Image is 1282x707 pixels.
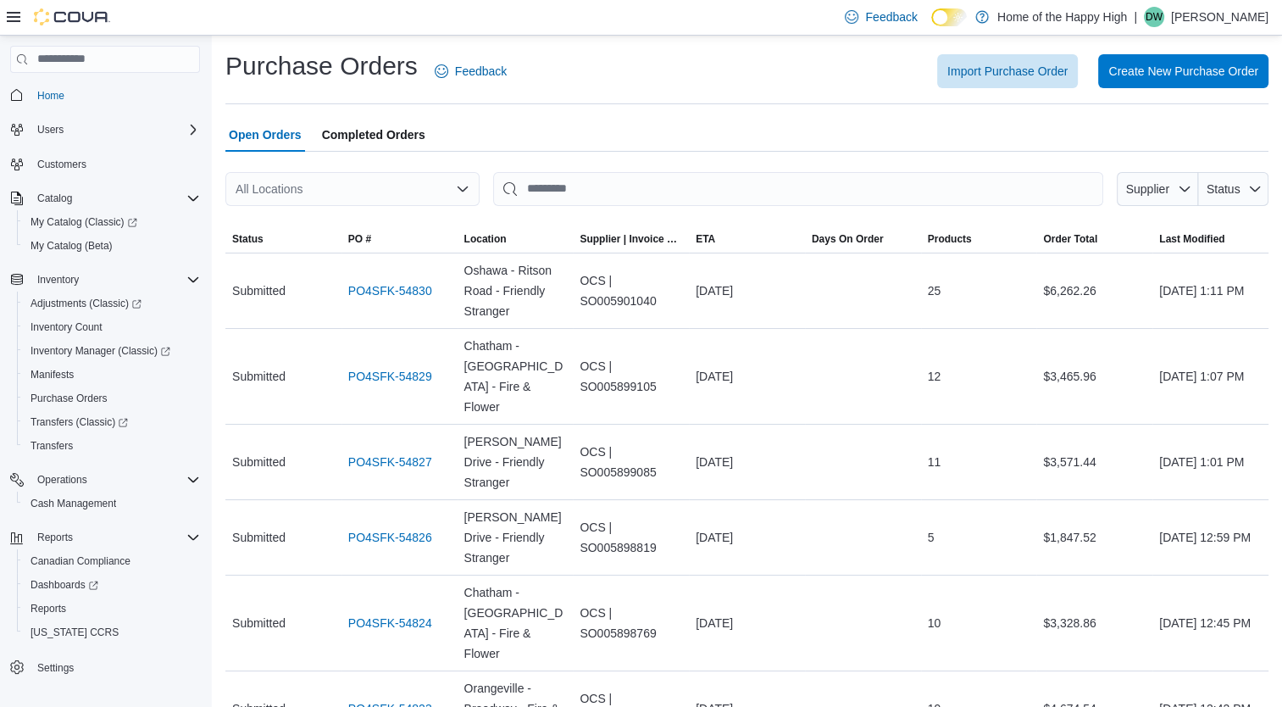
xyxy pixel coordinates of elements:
button: ETA [689,225,805,253]
span: Open Orders [229,118,302,152]
p: [PERSON_NAME] [1171,7,1268,27]
a: Home [31,86,71,106]
button: Home [3,83,207,108]
button: My Catalog (Beta) [17,234,207,258]
span: Oshawa - Ritson Road - Friendly Stranger [464,260,567,321]
span: Settings [31,656,200,677]
span: Completed Orders [322,118,425,152]
span: Washington CCRS [24,622,200,643]
span: 11 [928,452,941,472]
a: PO4SFK-54830 [348,281,432,301]
span: Transfers [24,436,200,456]
a: Reports [24,598,73,619]
button: Settings [3,654,207,679]
a: Inventory Manager (Classic) [17,339,207,363]
span: [US_STATE] CCRS [31,626,119,639]
button: Inventory [3,268,207,292]
button: Catalog [3,186,207,210]
span: Catalog [31,188,200,209]
a: My Catalog (Classic) [24,212,144,232]
span: Users [31,120,200,140]
div: [DATE] 12:45 PM [1152,606,1268,640]
a: Settings [31,658,80,678]
span: Days On Order [812,232,884,246]
button: Cash Management [17,492,207,515]
span: Purchase Orders [31,392,108,405]
div: $1,847.52 [1036,521,1152,554]
div: [DATE] 1:01 PM [1152,445,1268,479]
button: PO # [341,225,458,253]
span: 25 [928,281,941,301]
button: Inventory Count [17,315,207,339]
span: Submitted [232,527,286,548]
button: Supplier [1117,172,1198,206]
a: Canadian Compliance [24,551,137,571]
span: Reports [31,602,66,615]
span: Products [928,232,972,246]
div: OCS | SO005899085 [573,435,689,489]
span: Operations [37,473,87,487]
button: Canadian Compliance [17,549,207,573]
span: Order Total [1043,232,1097,246]
a: PO4SFK-54829 [348,366,432,387]
span: Cash Management [24,493,200,514]
span: Adjustments (Classic) [31,297,142,310]
a: My Catalog (Beta) [24,236,119,256]
span: Home [31,85,200,106]
span: Home [37,89,64,103]
span: My Catalog (Classic) [24,212,200,232]
span: My Catalog (Beta) [24,236,200,256]
h1: Purchase Orders [225,49,418,83]
a: PO4SFK-54826 [348,527,432,548]
span: Status [232,232,264,246]
div: [DATE] 1:11 PM [1152,274,1268,308]
button: Status [225,225,341,253]
span: 5 [928,527,935,548]
div: $3,328.86 [1036,606,1152,640]
span: Cash Management [31,497,116,510]
span: Submitted [232,281,286,301]
span: 10 [928,613,941,633]
img: Cova [34,8,110,25]
span: Reports [24,598,200,619]
button: Reports [3,526,207,549]
button: Customers [3,152,207,176]
a: Cash Management [24,493,123,514]
span: Submitted [232,613,286,633]
a: [US_STATE] CCRS [24,622,125,643]
div: $3,465.96 [1036,359,1152,393]
nav: Complex example [10,76,200,705]
span: Inventory Manager (Classic) [31,344,170,358]
a: Transfers [24,436,80,456]
button: Operations [31,470,94,490]
span: Submitted [232,452,286,472]
a: Dashboards [17,573,207,597]
button: Transfers [17,434,207,458]
input: This is a search bar. After typing your query, hit enter to filter the results lower in the page. [493,172,1103,206]
button: [US_STATE] CCRS [17,621,207,644]
span: Transfers [31,439,73,453]
span: My Catalog (Beta) [31,239,113,253]
span: Dark Mode [931,26,932,27]
div: $3,571.44 [1036,445,1152,479]
span: Purchase Orders [24,388,200,409]
button: Location [458,225,574,253]
a: My Catalog (Classic) [17,210,207,234]
span: Inventory Count [24,317,200,337]
span: Submitted [232,366,286,387]
span: Chatham - [GEOGRAPHIC_DATA] - Fire & Flower [464,582,567,664]
span: Status [1207,182,1240,196]
button: Users [31,120,70,140]
span: Dashboards [31,578,98,592]
a: Customers [31,154,93,175]
span: Canadian Compliance [31,554,130,568]
a: Inventory Manager (Classic) [24,341,177,361]
span: Settings [37,661,74,675]
button: Reports [17,597,207,621]
span: Dashboards [24,575,200,595]
a: Purchase Orders [24,388,114,409]
p: Home of the Happy High [997,7,1127,27]
span: Manifests [24,365,200,385]
span: [PERSON_NAME] Drive - Friendly Stranger [464,431,567,493]
span: Feedback [865,8,917,25]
